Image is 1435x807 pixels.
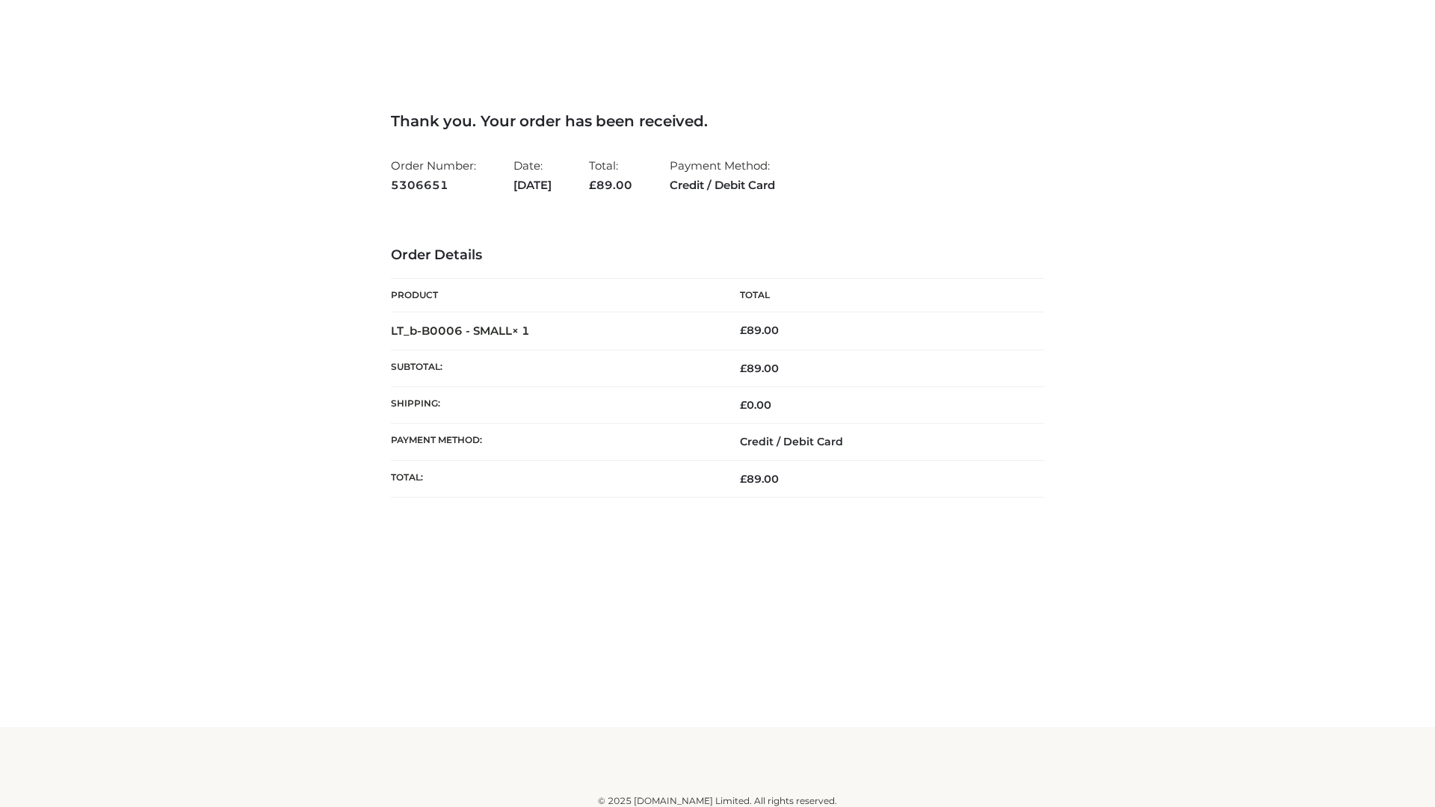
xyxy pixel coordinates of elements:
span: 89.00 [740,362,779,375]
h3: Order Details [391,247,1044,264]
th: Product [391,279,717,312]
th: Shipping: [391,387,717,424]
td: Credit / Debit Card [717,424,1044,460]
strong: 5306651 [391,176,476,195]
strong: Credit / Debit Card [670,176,775,195]
li: Order Number: [391,152,476,198]
bdi: 89.00 [740,324,779,337]
span: £ [589,178,596,192]
strong: LT_b-B0006 - SMALL [391,324,530,338]
li: Payment Method: [670,152,775,198]
th: Total: [391,460,717,497]
span: 89.00 [589,178,632,192]
span: £ [740,472,747,486]
li: Total: [589,152,632,198]
strong: × 1 [512,324,530,338]
span: £ [740,324,747,337]
span: £ [740,362,747,375]
span: 89.00 [740,472,779,486]
th: Total [717,279,1044,312]
th: Payment method: [391,424,717,460]
th: Subtotal: [391,350,717,386]
li: Date: [513,152,552,198]
span: £ [740,398,747,412]
bdi: 0.00 [740,398,771,412]
strong: [DATE] [513,176,552,195]
h3: Thank you. Your order has been received. [391,112,1044,130]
